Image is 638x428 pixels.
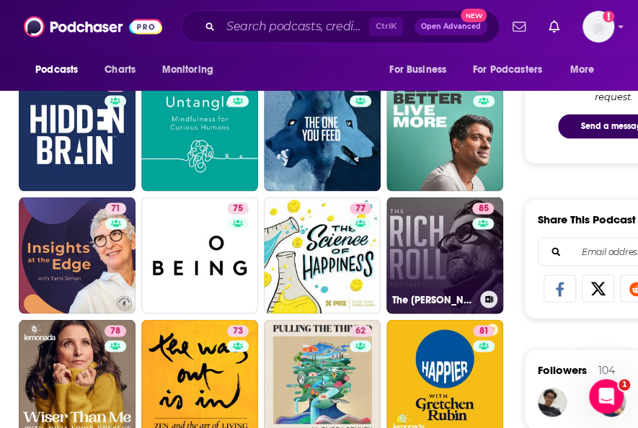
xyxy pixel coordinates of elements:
[389,60,446,80] span: For Business
[538,212,636,226] h3: Share This Podcast
[479,324,488,338] span: 81
[227,202,249,214] a: 75
[105,80,126,92] a: 96
[233,201,243,215] span: 75
[386,197,503,313] a: 85The [PERSON_NAME] Podcast
[19,197,136,313] a: 71
[221,15,369,38] input: Search podcasts, credits, & more...
[19,74,136,191] a: 96
[473,60,542,80] span: For Podcasters
[141,197,258,313] a: 75
[111,201,120,215] span: 71
[105,325,126,336] a: 78
[543,14,565,39] a: Show notifications dropdown
[227,325,249,336] a: 73
[350,325,371,336] a: 62
[264,74,381,191] a: 78
[392,293,474,306] h3: The [PERSON_NAME] Podcast
[473,80,494,92] a: 91
[24,13,162,40] img: Podchaser - Follow, Share and Rate Podcasts
[350,80,371,92] a: 78
[619,379,630,391] span: 1
[560,56,613,84] button: open menu
[355,324,365,338] span: 62
[538,362,587,376] span: Followers
[379,56,464,84] button: open menu
[105,202,126,214] a: 71
[603,11,614,22] svg: Add a profile image
[598,363,615,376] div: 104
[538,388,567,416] img: kenta
[570,60,595,80] span: More
[141,74,258,191] a: 64
[415,18,487,35] button: Open AdvancedNew
[105,60,136,80] span: Charts
[582,11,614,43] img: User Profile
[582,11,614,43] span: Logged in as juliahaav
[161,60,213,80] span: Monitoring
[582,11,614,43] button: Show profile menu
[461,9,487,22] span: New
[421,23,481,30] span: Open Advanced
[507,14,531,39] a: Show notifications dropdown
[473,325,494,336] a: 81
[472,202,494,214] a: 85
[95,56,144,84] a: Charts
[350,202,371,214] a: 77
[386,74,503,191] a: 91
[181,10,500,43] div: Search podcasts, credits, & more...
[355,201,365,215] span: 77
[110,324,120,338] span: 78
[589,379,624,414] iframe: Intercom live chat
[227,80,249,92] a: 64
[464,56,563,84] button: open menu
[35,60,78,80] span: Podcasts
[151,56,231,84] button: open menu
[478,201,488,215] span: 85
[233,324,243,338] span: 73
[582,275,614,302] a: Share on X/Twitter
[25,56,97,84] button: open menu
[544,275,576,302] a: Share on Facebook
[369,17,403,36] span: Ctrl K
[264,197,381,313] a: 77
